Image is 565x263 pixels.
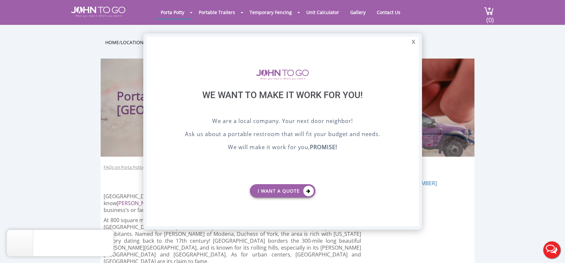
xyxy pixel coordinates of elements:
[163,130,402,140] p: Ask us about a portable restroom that will fit your budget and needs.
[256,69,309,80] img: logo of viptogo
[539,237,565,263] button: Live Chat
[250,184,315,198] a: I want a Quote
[408,37,418,48] div: X
[163,117,402,127] p: We are a local company. Your next door neighbor!
[163,90,402,117] div: We want to make it work for you!
[310,143,337,151] b: PROMISE!
[163,143,402,153] p: We will make it work for you,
